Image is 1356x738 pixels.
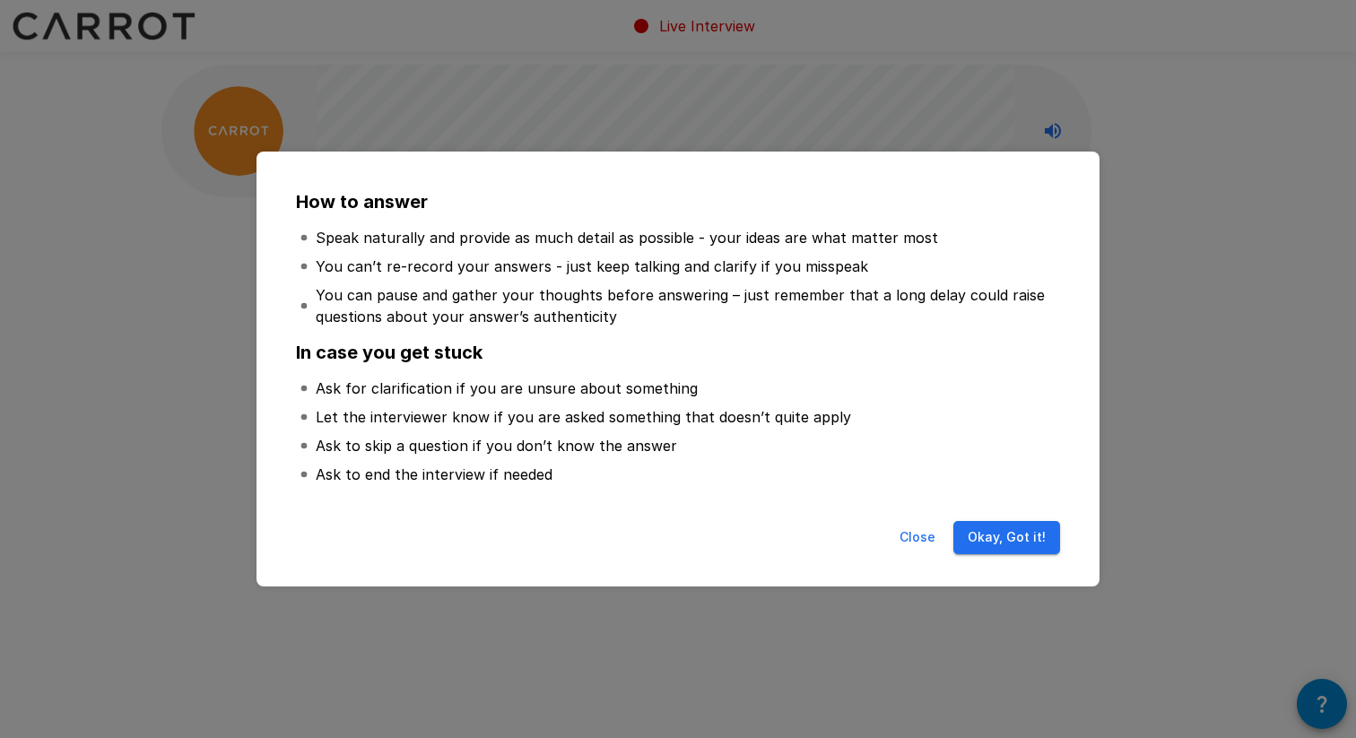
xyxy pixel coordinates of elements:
p: Ask to skip a question if you don’t know the answer [316,435,677,456]
p: Ask for clarification if you are unsure about something [316,378,698,399]
b: In case you get stuck [296,342,482,363]
p: You can’t re-record your answers - just keep talking and clarify if you misspeak [316,256,868,277]
b: How to answer [296,191,428,213]
p: You can pause and gather your thoughts before answering – just remember that a long delay could r... [316,284,1056,327]
p: Ask to end the interview if needed [316,464,552,485]
p: Speak naturally and provide as much detail as possible - your ideas are what matter most [316,227,938,248]
button: Close [889,521,946,554]
p: Let the interviewer know if you are asked something that doesn’t quite apply [316,406,851,428]
button: Okay, Got it! [953,521,1060,554]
